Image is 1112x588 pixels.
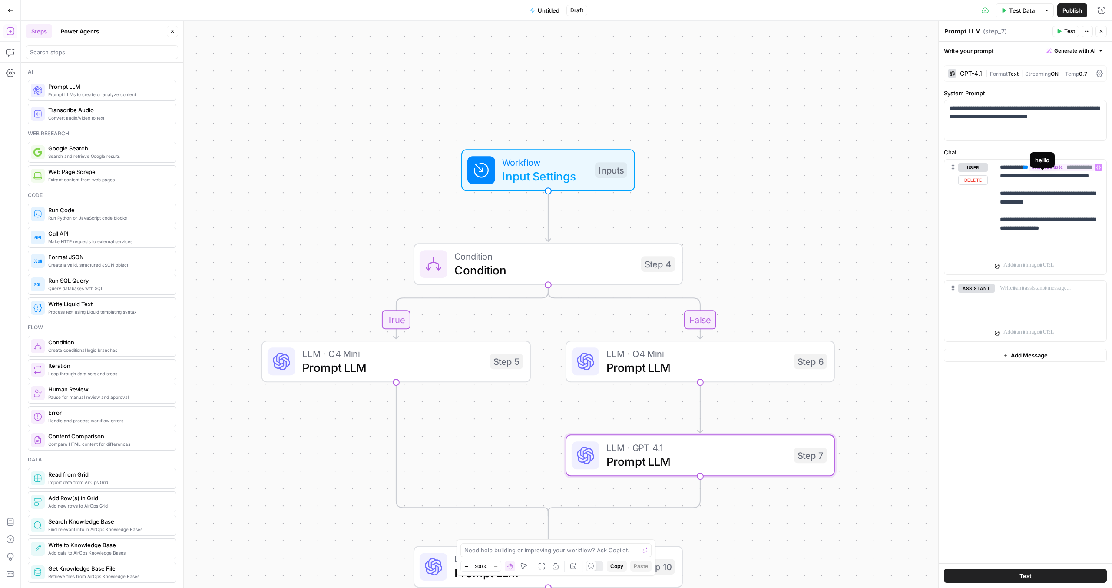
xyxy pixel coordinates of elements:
[595,162,627,178] div: Inputs
[302,359,483,376] span: Prompt LLM
[28,324,176,331] div: Flow
[414,243,683,285] div: ConditionConditionStep 4
[1051,70,1059,77] span: ON
[48,494,169,502] span: Add Row(s) in Grid
[1062,6,1082,15] span: Publish
[28,68,176,76] div: Ai
[944,27,981,36] textarea: Prompt LLM
[546,191,551,241] g: Edge from start to step_4
[1008,70,1019,77] span: Text
[48,261,169,268] span: Create a valid, structured JSON object
[48,385,169,394] span: Human Review
[48,470,169,479] span: Read from Grid
[1052,26,1079,37] button: Test
[1019,69,1025,77] span: |
[944,148,1107,157] label: Chat
[607,561,627,572] button: Copy
[48,361,169,370] span: Iteration
[502,167,588,185] span: Input Settings
[394,285,548,339] g: Edge from step_4 to step_5
[958,284,995,293] button: assistant
[566,341,835,382] div: LLM · O4 MiniPrompt LLMStep 6
[983,27,1007,36] span: ( step_7 )
[56,24,104,38] button: Power Agents
[48,106,169,114] span: Transcribe Audio
[1019,571,1032,580] span: Test
[28,191,176,199] div: Code
[48,153,169,160] span: Search and retrieve Google results
[454,552,632,566] span: LLM · GPT-4.1
[48,517,169,526] span: Search Knowledge Base
[454,261,634,279] span: Condition
[606,441,787,454] span: LLM · GPT-4.1
[48,564,169,573] span: Get Knowledge Base File
[1043,45,1107,57] button: Generate with AI
[28,130,176,137] div: Web research
[48,276,169,285] span: Run SQL Query
[641,256,675,272] div: Step 4
[1057,3,1087,17] button: Publish
[48,417,169,424] span: Handle and process workflow errors
[48,229,169,238] span: Call API
[48,214,169,221] span: Run Python or JavaScript code blocks
[698,382,703,433] g: Edge from step_6 to step_7
[944,281,988,341] div: assistant
[261,341,531,382] div: LLM · O4 MiniPrompt LLMStep 5
[48,300,169,308] span: Write Liquid Text
[944,349,1107,362] button: Add Message
[958,175,988,185] button: Delete
[48,114,169,121] span: Convert audio/video to text
[570,7,583,14] span: Draft
[454,564,632,581] span: Prompt LLM
[48,82,169,91] span: Prompt LLM
[794,354,827,369] div: Step 6
[1079,70,1087,77] span: 0.7
[48,285,169,292] span: Query databases with SQL
[1059,69,1065,77] span: |
[48,394,169,401] span: Pause for manual review and approval
[48,308,169,315] span: Process text using Liquid templating syntax
[28,456,176,464] div: Data
[960,70,982,77] div: GPT-4.1
[639,559,675,575] div: Step 10
[502,155,588,169] span: Workflow
[634,562,648,570] span: Paste
[48,338,169,347] span: Condition
[990,70,1008,77] span: Format
[548,285,703,339] g: Edge from step_4 to step_6
[944,160,988,274] div: userDelete
[525,3,565,17] button: Untitled
[548,476,700,516] g: Edge from step_7 to step_4-conditional-end
[944,89,1107,97] label: System Prompt
[986,69,990,77] span: |
[630,561,652,572] button: Paste
[606,359,787,376] span: Prompt LLM
[414,149,683,191] div: WorkflowInput SettingsInputs
[794,448,827,463] div: Step 7
[1025,70,1051,77] span: Streaming
[1009,6,1035,15] span: Test Data
[33,436,42,444] img: vrinnnclop0vshvmafd7ip1g7ohf
[1064,27,1075,35] span: Test
[48,206,169,214] span: Run Code
[610,562,623,570] span: Copy
[958,163,988,172] button: user
[1011,351,1048,360] span: Add Message
[1035,156,1049,164] div: helllo
[48,347,169,354] span: Create conditional logic branches
[538,6,559,15] span: Untitled
[566,434,835,476] div: LLM · GPT-4.1Prompt LLMStep 7
[26,24,52,38] button: Steps
[454,249,634,263] span: Condition
[48,91,169,98] span: Prompt LLMs to create or analyze content
[48,541,169,549] span: Write to Knowledge Base
[48,176,169,183] span: Extract content from web pages
[48,479,169,486] span: Import data from AirOps Grid
[48,167,169,176] span: Web Page Scrape
[1054,47,1095,55] span: Generate with AI
[48,253,169,261] span: Format JSON
[475,563,487,570] span: 200%
[939,42,1112,60] div: Write your prompt
[48,408,169,417] span: Error
[1065,70,1079,77] span: Temp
